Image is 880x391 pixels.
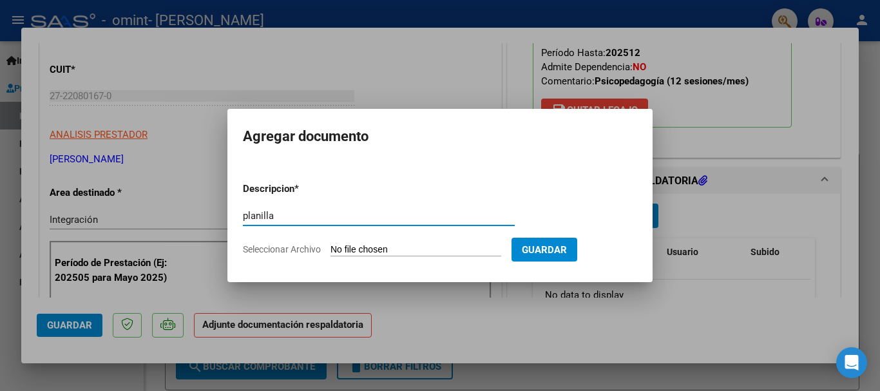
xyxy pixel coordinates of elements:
p: Descripcion [243,182,361,196]
span: Seleccionar Archivo [243,244,321,254]
div: Open Intercom Messenger [836,347,867,378]
span: Guardar [522,244,567,256]
h2: Agregar documento [243,124,637,149]
button: Guardar [512,238,577,262]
